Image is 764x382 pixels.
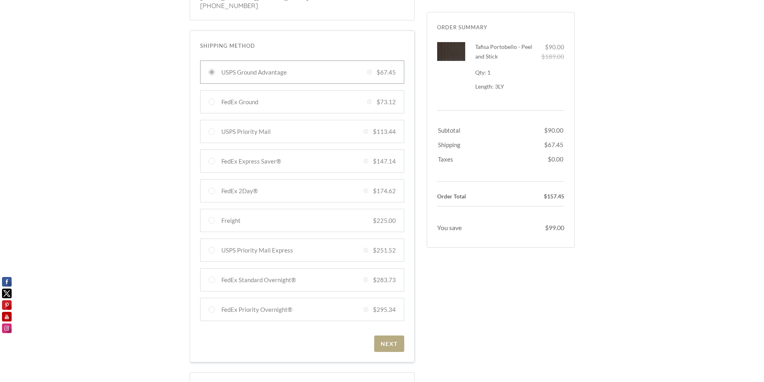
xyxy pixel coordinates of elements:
[475,43,532,60] span: Tafisa Portobello - Peel and Stick
[381,340,398,347] div: Next
[200,41,404,51] span: Shipping Method
[437,223,498,232] div: You save
[438,136,543,150] td: Shipping
[544,121,563,135] td: $90.00
[438,150,543,170] td: Taxes
[475,68,536,77] div: Qty: 1
[475,83,536,90] div: Length: 3LY
[536,42,564,52] div: $90.00
[437,22,564,32] div: Order Summary
[374,336,404,352] button: Next
[544,136,563,150] td: $67.45
[536,52,564,61] div: $189.00
[504,223,564,232] div: $99.00
[200,2,404,10] p: [PHONE_NUMBER]
[504,192,564,201] div: $157.45
[544,150,563,170] td: $0.00
[438,121,543,135] td: Subtotal
[437,192,498,201] div: Order Total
